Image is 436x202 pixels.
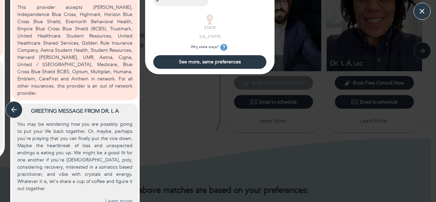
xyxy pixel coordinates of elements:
p: This provider accepts [PERSON_NAME], Independence Blue Cross, Highmark, Horizon Blue Cross Blue S... [17,4,133,97]
span: See more, same preferences [156,59,264,65]
p: Why state stays? [182,42,237,52]
button: tooltip [219,42,229,52]
button: See more, same preferences [153,55,266,69]
p: You may be wondering how you are possibly going to put your life back together. Or, maybe, perhap... [17,121,133,192]
p: STATE [182,25,237,31]
p: [US_STATE] [182,33,237,40]
p: Greeting message from Dr. L A [17,107,133,115]
img: STATE [205,14,215,25]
